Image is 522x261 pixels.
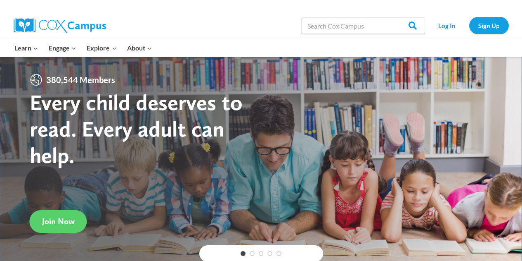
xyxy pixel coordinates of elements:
span: 380,544 Members [43,73,118,86]
a: 2 [250,251,255,256]
nav: Primary Navigation [9,39,157,57]
strong: Every child deserves to read. Every adult can help. [30,89,243,168]
span: Join Now [42,216,75,226]
a: 3 [259,251,264,256]
span: About [127,43,152,53]
a: 5 [276,251,281,256]
span: Engage [49,43,76,53]
span: Learn [14,43,38,53]
span: Explore [87,43,116,53]
a: 4 [267,251,272,256]
a: Sign Up [469,17,509,34]
a: Log In [429,17,465,34]
input: Search Cox Campus [301,17,425,34]
img: Cox Campus [14,18,106,33]
nav: Secondary Navigation [429,17,509,34]
a: Join Now [30,210,87,233]
a: 1 [241,251,246,256]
